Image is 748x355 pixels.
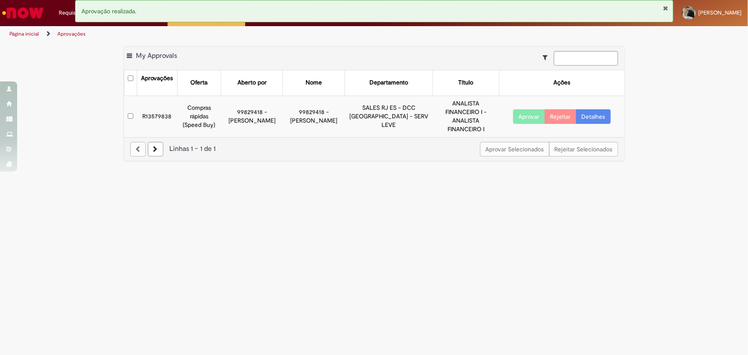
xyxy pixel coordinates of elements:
td: 99829418 - [PERSON_NAME] [283,96,345,137]
div: Nome [306,78,322,87]
a: Detalhes [576,109,611,124]
span: Requisições [59,9,89,17]
img: ServiceNow [1,4,45,21]
td: R13579838 [137,96,177,137]
span: Aprovação realizada. [82,7,137,15]
ul: Trilhas de página [6,26,492,42]
td: Compras rápidas (Speed Buy) [177,96,221,137]
div: Aprovações [141,74,173,83]
a: Página inicial [9,30,39,37]
button: Fechar Notificação [663,5,669,12]
td: 99829418 - [PERSON_NAME] [221,96,283,137]
a: Aprovações [57,30,86,37]
div: Oferta [190,78,207,87]
i: Mostrar filtros para: Suas Solicitações [543,54,552,60]
span: [PERSON_NAME] [698,9,742,16]
div: Departamento [369,78,408,87]
td: SALES RJ ES - DCC [GEOGRAPHIC_DATA] - SERV LEVE [345,96,433,137]
div: Ações [553,78,570,87]
th: Aprovações [137,70,177,96]
button: Rejeitar [545,109,577,124]
div: Título [459,78,474,87]
span: My Approvals [136,51,177,60]
td: ANALISTA FINANCEIRO I - ANALISTA FINANCEIRO I [433,96,499,137]
div: Aberto por [237,78,267,87]
button: Aprovar [513,109,545,124]
div: Linhas 1 − 1 de 1 [130,144,618,154]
